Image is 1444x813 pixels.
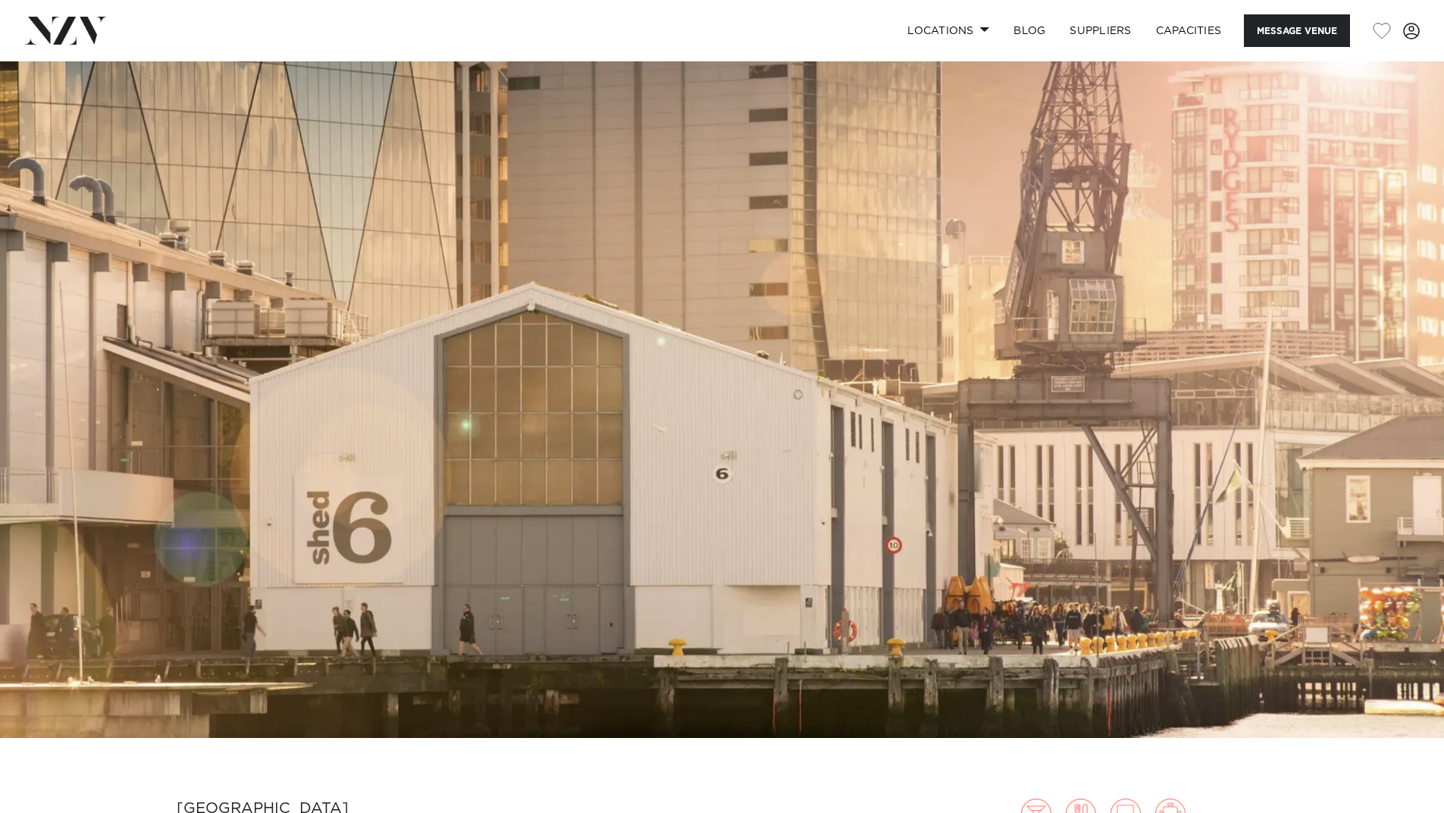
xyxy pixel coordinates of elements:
[1057,14,1143,47] a: SUPPLIERS
[1244,14,1350,47] button: Message Venue
[895,14,1001,47] a: Locations
[24,17,107,44] img: nzv-logo.png
[1144,14,1234,47] a: Capacities
[1001,14,1057,47] a: BLOG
